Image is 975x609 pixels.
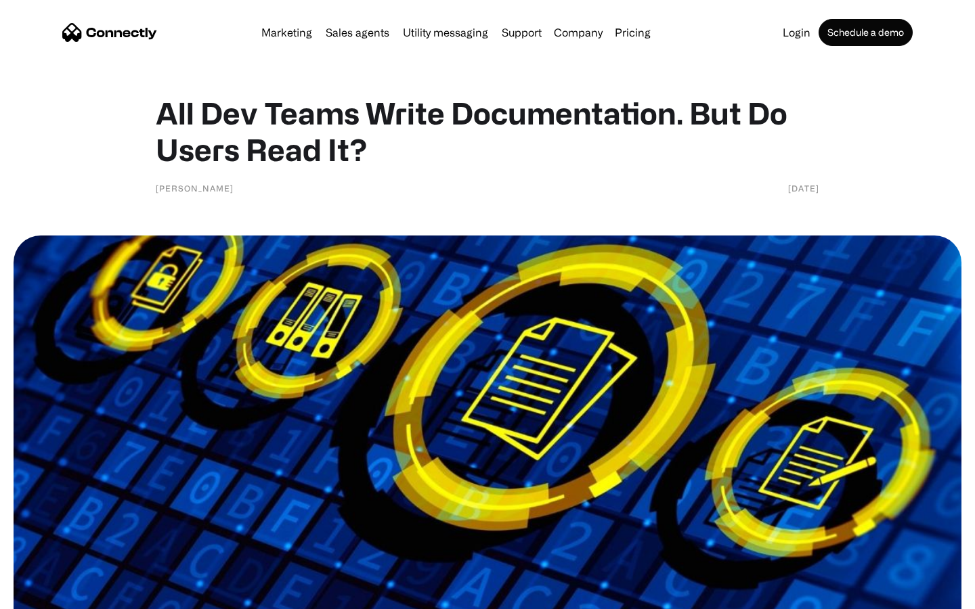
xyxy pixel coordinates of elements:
[62,22,157,43] a: home
[156,95,819,168] h1: All Dev Teams Write Documentation. But Do Users Read It?
[777,27,816,38] a: Login
[496,27,547,38] a: Support
[819,19,913,46] a: Schedule a demo
[256,27,318,38] a: Marketing
[397,27,494,38] a: Utility messaging
[609,27,656,38] a: Pricing
[788,181,819,195] div: [DATE]
[554,23,603,42] div: Company
[550,23,607,42] div: Company
[27,585,81,604] ul: Language list
[320,27,395,38] a: Sales agents
[14,585,81,604] aside: Language selected: English
[156,181,234,195] div: [PERSON_NAME]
